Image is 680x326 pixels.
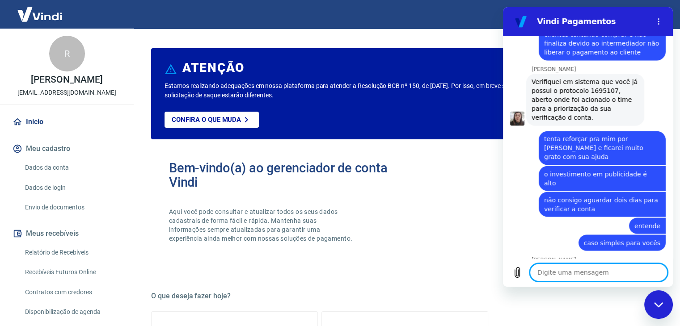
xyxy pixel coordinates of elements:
[644,290,673,319] iframe: Botão para abrir a janela de mensagens, conversa em andamento
[31,75,102,84] p: [PERSON_NAME]
[21,303,123,321] a: Disponibilização de agenda
[169,161,405,189] h2: Bem-vindo(a) ao gerenciador de conta Vindi
[151,292,659,301] h5: O que deseja fazer hoje?
[11,224,123,243] button: Meus recebíveis
[182,63,245,72] h6: ATENÇÃO
[637,6,669,23] button: Sair
[172,116,241,124] p: Confira o que muda
[11,139,123,159] button: Meu cadastro
[21,283,123,301] a: Contratos com credores
[21,263,123,281] a: Recebíveis Futuros Online
[169,207,354,243] p: Aqui você pode consultar e atualizar todos os seus dados cadastrais de forma fácil e rápida. Mant...
[165,112,259,128] a: Confira o que muda
[21,179,123,197] a: Dados de login
[21,243,123,262] a: Relatório de Recebíveis
[11,112,123,132] a: Início
[165,81,549,100] p: Estamos realizando adequações em nossa plataforma para atender a Resolução BCB nº 150, de [DATE]....
[21,198,123,217] a: Envio de documentos
[21,159,123,177] a: Dados da conta
[503,7,673,287] iframe: Janela de mensagens
[49,36,85,71] div: R
[17,88,116,97] p: [EMAIL_ADDRESS][DOMAIN_NAME]
[11,0,69,28] img: Vindi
